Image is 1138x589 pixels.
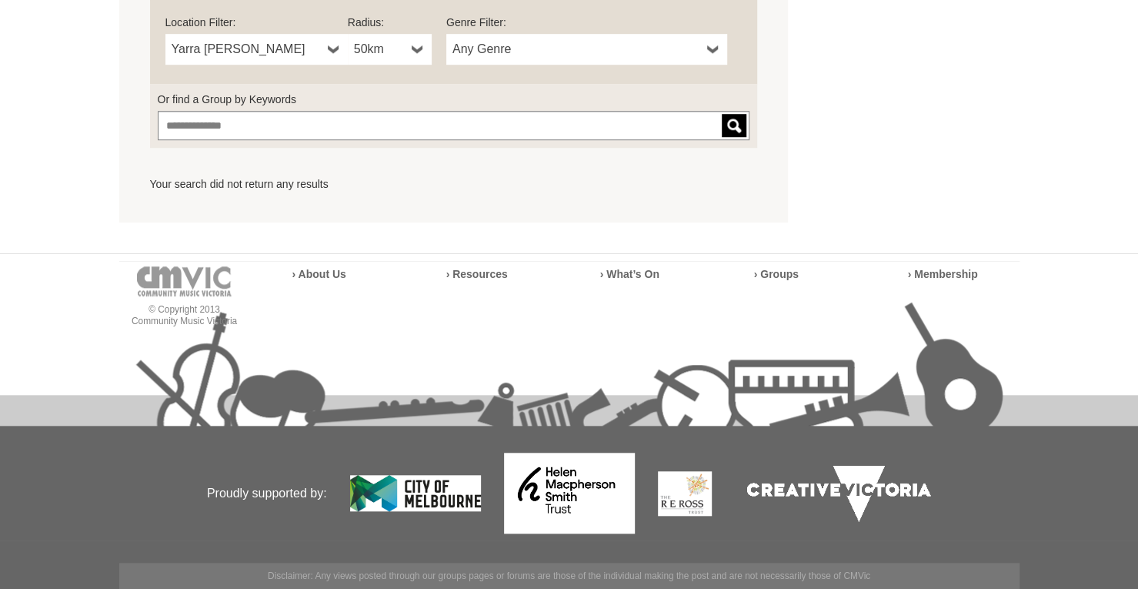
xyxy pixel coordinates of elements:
[137,266,232,296] img: cmvic-logo-footer.png
[354,40,405,59] span: 50km
[348,34,432,65] a: 50km
[165,34,348,65] a: Yarra [PERSON_NAME]
[350,475,481,511] img: City of Melbourne
[158,92,750,107] label: Or find a Group by Keywords
[452,40,701,59] span: Any Genre
[446,15,727,30] label: Genre Filter:
[908,268,978,280] a: › Membership
[446,34,727,65] a: Any Genre
[119,304,250,327] p: © Copyright 2013 Community Music Victoria
[504,453,635,534] img: Helen Macpherson Smith Trust
[165,15,348,30] label: Location Filter:
[600,268,659,280] a: › What’s On
[735,453,943,534] img: Creative Victoria Logo
[348,15,432,30] label: Radius:
[446,268,508,280] a: › Resources
[292,268,346,280] a: › About Us
[119,428,327,559] p: Proudly supported by:
[172,40,322,59] span: Yarra [PERSON_NAME]
[658,471,712,516] img: The Re Ross Trust
[150,176,758,192] ul: Your search did not return any results
[754,268,799,280] a: › Groups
